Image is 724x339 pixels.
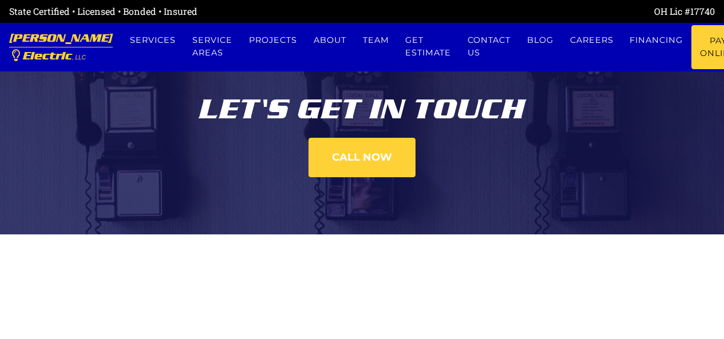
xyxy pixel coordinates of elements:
a: Service Areas [184,25,241,68]
a: Get estimate [397,25,460,68]
a: Projects [241,25,306,55]
a: Financing [622,25,691,55]
a: [PERSON_NAME] Electric, LLC [9,23,113,71]
div: OH Lic #17740 [362,5,715,18]
a: Call now [308,138,416,177]
a: Careers [561,25,622,55]
a: About [305,25,354,55]
a: Team [354,25,397,55]
div: Let's get in touch [45,86,680,123]
div: State Certified • Licensed • Bonded • Insured [9,5,362,18]
a: Blog [519,25,561,55]
span: , LLC [72,54,86,61]
a: Contact us [460,25,519,68]
a: Services [122,25,184,55]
